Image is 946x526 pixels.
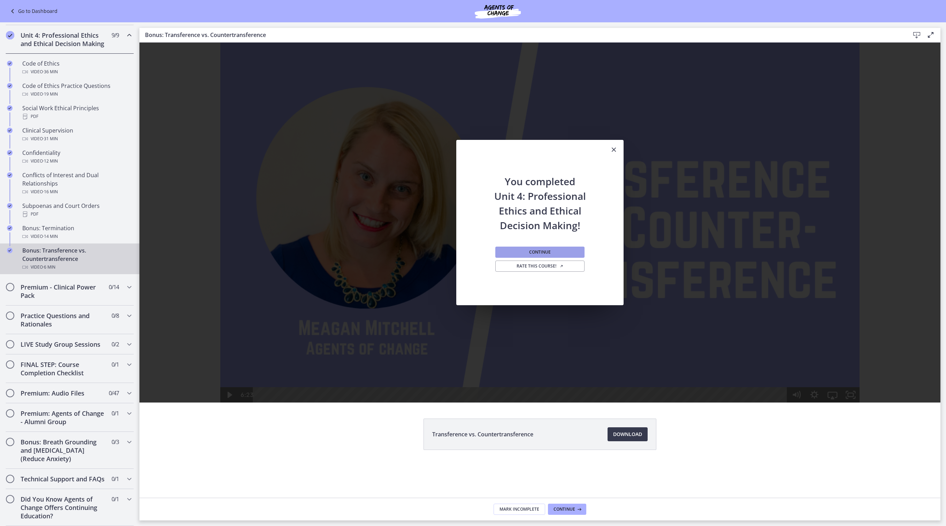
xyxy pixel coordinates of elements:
[112,438,119,446] span: 0 / 3
[112,409,119,418] span: 0 / 1
[559,264,564,268] i: Opens in a new window
[21,475,106,483] h2: Technical Support and FAQs
[604,140,624,160] button: Close
[43,68,58,76] span: · 36 min
[21,438,106,463] h2: Bonus: Breath Grounding and [MEDICAL_DATA] (Reduce Anxiety)
[22,68,131,76] div: Video
[21,409,106,426] h2: Premium: Agents of Change - Alumni Group
[21,31,106,48] h2: Unit 4: Professional Ethics and Ethical Decision Making
[7,150,13,156] i: Completed
[7,248,13,253] i: Completed
[43,263,55,271] span: · 6 min
[494,504,545,515] button: Mark Incomplete
[43,90,58,98] span: · 19 min
[21,311,106,328] h2: Practice Questions and Rationales
[22,171,131,196] div: Conflicts of Interest and Dual Relationships
[22,224,131,241] div: Bonus: Termination
[22,90,131,98] div: Video
[6,31,14,39] i: Completed
[613,430,642,438] span: Download
[22,59,131,76] div: Code of Ethics
[7,61,13,66] i: Completed
[494,160,586,233] h2: You completed Unit 4: Professional Ethics and Ethical Decision Making!
[529,249,551,255] span: Continue
[22,263,131,271] div: Video
[22,202,131,218] div: Subpoenas and Court Orders
[22,82,131,98] div: Code of Ethics Practice Questions
[21,495,106,520] h2: Did You Know Agents of Change Offers Continuing Education?
[7,172,13,178] i: Completed
[372,154,429,190] button: Play Video: ctfgtlmqvn4c72r5t72g.mp4
[702,345,720,360] button: Fullscreen
[548,504,586,515] button: Continue
[109,283,119,291] span: 0 / 14
[112,340,119,348] span: 0 / 2
[112,311,119,320] span: 0 / 8
[22,232,131,241] div: Video
[22,126,131,143] div: Clinical Supervision
[43,232,58,241] span: · 14 min
[81,345,99,360] button: Play Video
[432,430,533,438] span: Transference vs. Countertransference
[7,128,13,133] i: Completed
[43,188,58,196] span: · 16 min
[495,261,585,272] a: Rate this course! Opens in a new window
[22,210,131,218] div: PDF
[22,246,131,271] div: Bonus: Transference vs. Countertransference
[8,7,58,15] a: Go to Dashboard
[456,3,540,20] img: Agents of Change
[22,188,131,196] div: Video
[499,506,539,512] span: Mark Incomplete
[517,263,564,269] span: Rate this course!
[7,83,13,89] i: Completed
[22,135,131,143] div: Video
[43,135,58,143] span: · 31 min
[112,475,119,483] span: 0 / 1
[648,345,666,360] button: Mute
[22,112,131,121] div: PDF
[112,495,119,503] span: 0 / 1
[112,360,119,369] span: 0 / 1
[7,105,13,111] i: Completed
[684,345,702,360] button: Airplay
[22,157,131,165] div: Video
[21,389,106,397] h2: Premium: Audio Files
[7,203,13,209] i: Completed
[22,149,131,165] div: Confidentiality
[608,427,648,441] a: Download
[495,247,585,258] button: Continue
[21,340,106,348] h2: LIVE Study Group Sessions
[21,283,106,300] h2: Premium - Clinical Power Pack
[21,360,106,377] h2: FINAL STEP: Course Completion Checklist
[145,31,899,39] h3: Bonus: Transference vs. Countertransference
[112,31,119,39] span: 9 / 9
[43,157,58,165] span: · 12 min
[22,104,131,121] div: Social Work Ethical Principles
[666,345,684,360] button: Show settings menu
[554,506,575,512] span: Continue
[7,225,13,231] i: Completed
[120,345,643,360] div: Playbar
[109,389,119,397] span: 0 / 47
